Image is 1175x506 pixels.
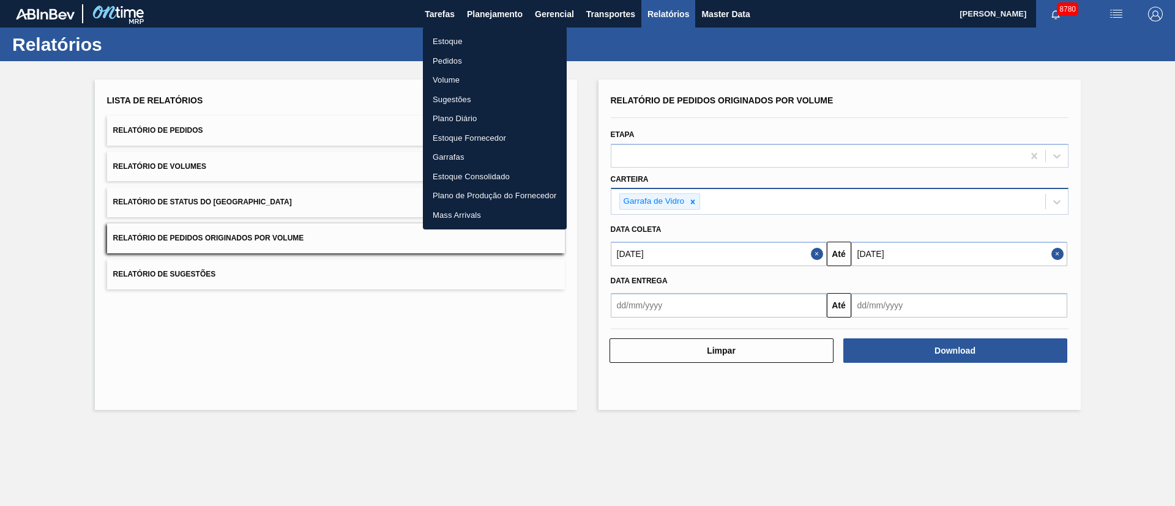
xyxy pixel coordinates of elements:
[423,32,567,51] a: Estoque
[423,167,567,187] a: Estoque Consolidado
[423,128,567,148] a: Estoque Fornecedor
[423,70,567,90] a: Volume
[423,109,567,128] a: Plano Diário
[423,51,567,71] a: Pedidos
[423,186,567,206] a: Plano de Produção do Fornecedor
[423,206,567,225] a: Mass Arrivals
[423,90,567,110] a: Sugestões
[423,147,567,167] a: Garrafas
